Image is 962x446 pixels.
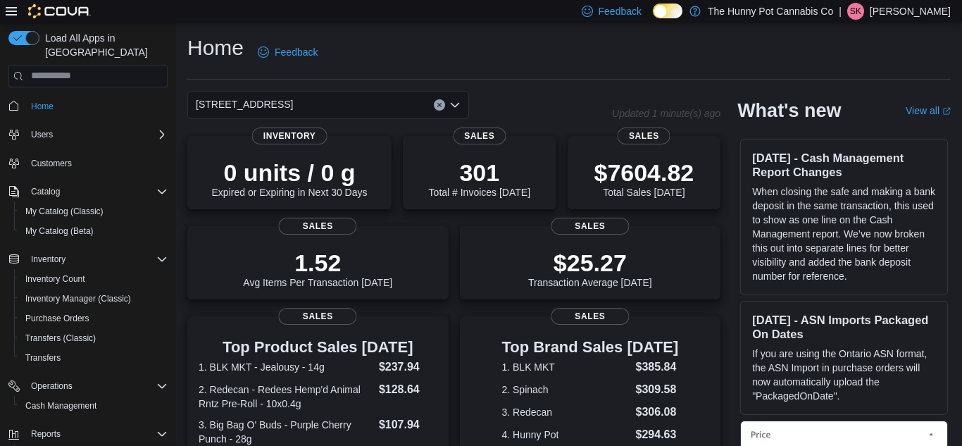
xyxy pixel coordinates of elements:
[31,158,72,169] span: Customers
[25,251,71,268] button: Inventory
[14,396,173,416] button: Cash Management
[20,397,102,414] a: Cash Management
[212,159,368,198] div: Expired or Expiring in Next 30 Days
[31,129,53,140] span: Users
[594,159,694,187] p: $7604.82
[275,45,318,59] span: Feedback
[252,128,327,144] span: Inventory
[20,310,95,327] a: Purchase Orders
[14,348,173,368] button: Transfers
[453,128,506,144] span: Sales
[279,218,357,235] span: Sales
[612,108,720,119] p: Updated 1 minute(s) ago
[20,349,168,366] span: Transfers
[20,310,168,327] span: Purchase Orders
[3,376,173,396] button: Operations
[14,309,173,328] button: Purchase Orders
[243,249,392,277] p: 1.52
[501,383,630,397] dt: 2. Spinach
[25,206,104,217] span: My Catalog (Classic)
[850,3,861,20] span: SK
[25,183,65,200] button: Catalog
[906,105,951,116] a: View allExternal link
[599,4,642,18] span: Feedback
[25,333,96,344] span: Transfers (Classic)
[501,405,630,419] dt: 3. Redecan
[14,221,173,241] button: My Catalog (Beta)
[636,426,679,443] dd: $294.63
[594,159,694,198] div: Total Sales [DATE]
[618,128,670,144] span: Sales
[25,293,131,304] span: Inventory Manager (Classic)
[25,313,89,324] span: Purchase Orders
[31,186,60,197] span: Catalog
[636,404,679,421] dd: $306.08
[31,254,65,265] span: Inventory
[25,126,58,143] button: Users
[551,218,629,235] span: Sales
[187,34,244,62] h1: Home
[752,347,936,403] p: If you are using the Ontario ASN format, the ASN Import in purchase orders will now automatically...
[25,273,85,285] span: Inventory Count
[3,424,173,444] button: Reports
[25,98,59,115] a: Home
[3,125,173,144] button: Users
[3,182,173,202] button: Catalog
[636,359,679,376] dd: $385.84
[279,308,357,325] span: Sales
[528,249,652,277] p: $25.27
[25,251,168,268] span: Inventory
[199,339,437,356] h3: Top Product Sales [DATE]
[636,381,679,398] dd: $309.58
[212,159,368,187] p: 0 units / 0 g
[20,203,109,220] a: My Catalog (Classic)
[25,400,96,411] span: Cash Management
[199,418,373,446] dt: 3. Big Bag O' Buds - Purple Cherry Punch - 28g
[31,101,54,112] span: Home
[25,155,77,172] a: Customers
[20,349,66,366] a: Transfers
[20,290,137,307] a: Inventory Manager (Classic)
[25,378,168,395] span: Operations
[196,96,293,113] span: [STREET_ADDRESS]
[25,126,168,143] span: Users
[434,99,445,111] button: Clear input
[20,397,168,414] span: Cash Management
[752,151,936,179] h3: [DATE] - Cash Management Report Changes
[199,383,373,411] dt: 2. Redecan - Redees Hemp'd Animal Rntz Pre-Roll - 10x0.4g
[429,159,530,187] p: 301
[31,380,73,392] span: Operations
[501,428,630,442] dt: 4. Hunny Pot
[379,359,437,376] dd: $237.94
[3,96,173,116] button: Home
[942,107,951,116] svg: External link
[14,328,173,348] button: Transfers (Classic)
[501,339,678,356] h3: Top Brand Sales [DATE]
[379,416,437,433] dd: $107.94
[28,4,91,18] img: Cova
[25,426,66,442] button: Reports
[25,225,94,237] span: My Catalog (Beta)
[653,4,682,18] input: Dark Mode
[3,153,173,173] button: Customers
[20,330,168,347] span: Transfers (Classic)
[199,360,373,374] dt: 1. BLK MKT - Jealousy - 14g
[847,3,864,20] div: Sarah Kailan
[252,38,323,66] a: Feedback
[429,159,530,198] div: Total # Invoices [DATE]
[551,308,629,325] span: Sales
[20,271,168,287] span: Inventory Count
[25,183,168,200] span: Catalog
[14,202,173,221] button: My Catalog (Classic)
[449,99,461,111] button: Open list of options
[708,3,833,20] p: The Hunny Pot Cannabis Co
[20,223,99,240] a: My Catalog (Beta)
[528,249,652,288] div: Transaction Average [DATE]
[243,249,392,288] div: Avg Items Per Transaction [DATE]
[20,271,91,287] a: Inventory Count
[501,360,630,374] dt: 1. BLK MKT
[25,378,78,395] button: Operations
[14,289,173,309] button: Inventory Manager (Classic)
[752,313,936,341] h3: [DATE] - ASN Imports Packaged On Dates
